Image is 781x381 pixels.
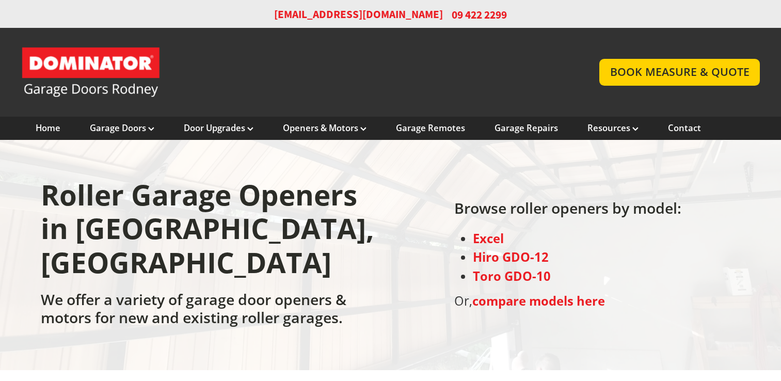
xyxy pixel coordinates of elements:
[668,122,701,134] a: Contact
[495,122,558,134] a: Garage Repairs
[184,122,253,134] a: Door Upgrades
[473,268,551,284] a: Toro GDO-10
[587,122,639,134] a: Resources
[452,7,507,22] span: 09 422 2299
[283,122,366,134] a: Openers & Motors
[473,249,549,265] a: Hiro GDO-12
[454,292,681,311] p: Or,
[274,7,443,22] a: [EMAIL_ADDRESS][DOMAIN_NAME]
[90,122,154,134] a: Garage Doors
[41,178,386,291] h1: Roller Garage Openers in [GEOGRAPHIC_DATA], [GEOGRAPHIC_DATA]
[36,122,60,134] a: Home
[41,291,386,332] h2: We offer a variety of garage door openers & motors for new and existing roller garages.
[473,230,504,247] a: Excel
[599,59,760,85] a: BOOK MEASURE & QUOTE
[396,122,465,134] a: Garage Remotes
[21,46,579,98] a: Garage Door and Secure Access Solutions homepage
[472,293,605,309] a: compare models here
[454,199,681,223] h2: Browse roller openers by model:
